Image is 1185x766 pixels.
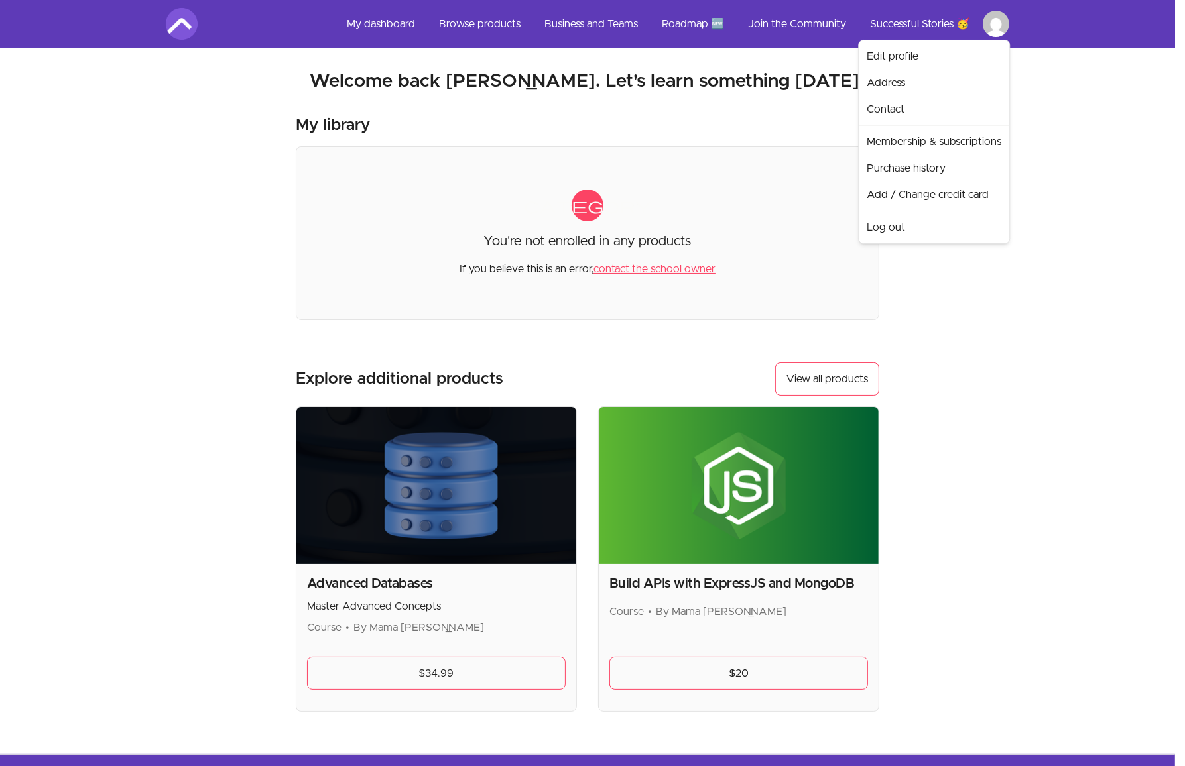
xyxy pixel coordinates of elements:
[861,70,1007,96] a: Address
[861,96,1007,123] a: Contact
[861,129,1007,155] a: Membership & subscriptions
[861,43,1007,70] a: Edit profile
[861,182,1007,208] a: Add / Change credit card
[861,214,1007,241] a: Log out
[861,155,1007,182] a: Purchase history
